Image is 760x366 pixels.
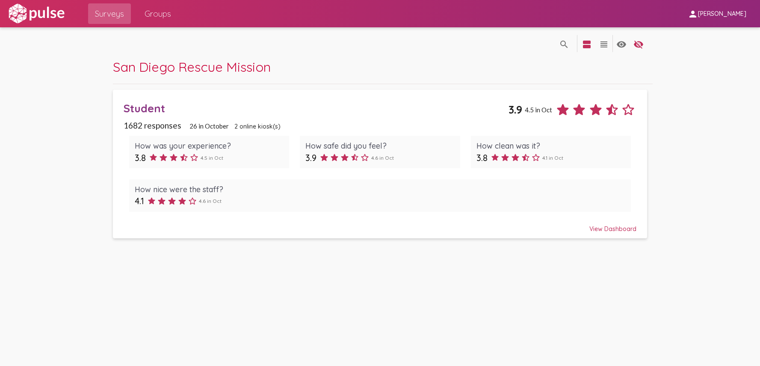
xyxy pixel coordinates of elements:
[542,155,563,161] span: 4.1 in Oct
[7,3,66,24] img: white-logo.svg
[525,106,552,114] span: 4.5 in Oct
[234,123,281,130] span: 2 online kiosk(s)
[371,155,394,161] span: 4.6 in Oct
[305,152,316,163] span: 3.9
[599,39,609,50] mat-icon: language
[199,198,222,204] span: 4.6 in Oct
[135,141,284,151] div: How was your experience?
[476,141,626,151] div: How clean was it?
[698,10,746,18] span: [PERSON_NAME]
[88,3,131,24] a: Surveys
[138,3,178,24] a: Groups
[556,35,573,52] button: language
[688,9,698,19] mat-icon: person
[124,217,636,233] div: View Dashboard
[113,90,647,238] a: Student3.94.5 in Oct1682 responses26 in October2 online kiosk(s)How was your experience?3.84.5 in...
[135,152,146,163] span: 3.8
[113,59,271,75] span: San Diego Rescue Mission
[189,122,229,130] span: 26 in October
[595,35,612,52] button: language
[145,6,171,21] span: Groups
[578,35,595,52] button: language
[135,184,626,194] div: How nice were the staff?
[135,196,144,206] span: 4.1
[630,35,647,52] button: language
[681,6,753,21] button: [PERSON_NAME]
[305,141,455,151] div: How safe did you feel?
[613,35,630,52] button: language
[633,39,644,50] mat-icon: language
[616,39,627,50] mat-icon: language
[95,6,124,21] span: Surveys
[201,155,223,161] span: 4.5 in Oct
[509,103,522,116] span: 3.9
[582,39,592,50] mat-icon: language
[124,120,181,130] span: 1682 responses
[559,39,569,50] mat-icon: language
[476,152,488,163] span: 3.8
[124,102,508,115] div: Student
